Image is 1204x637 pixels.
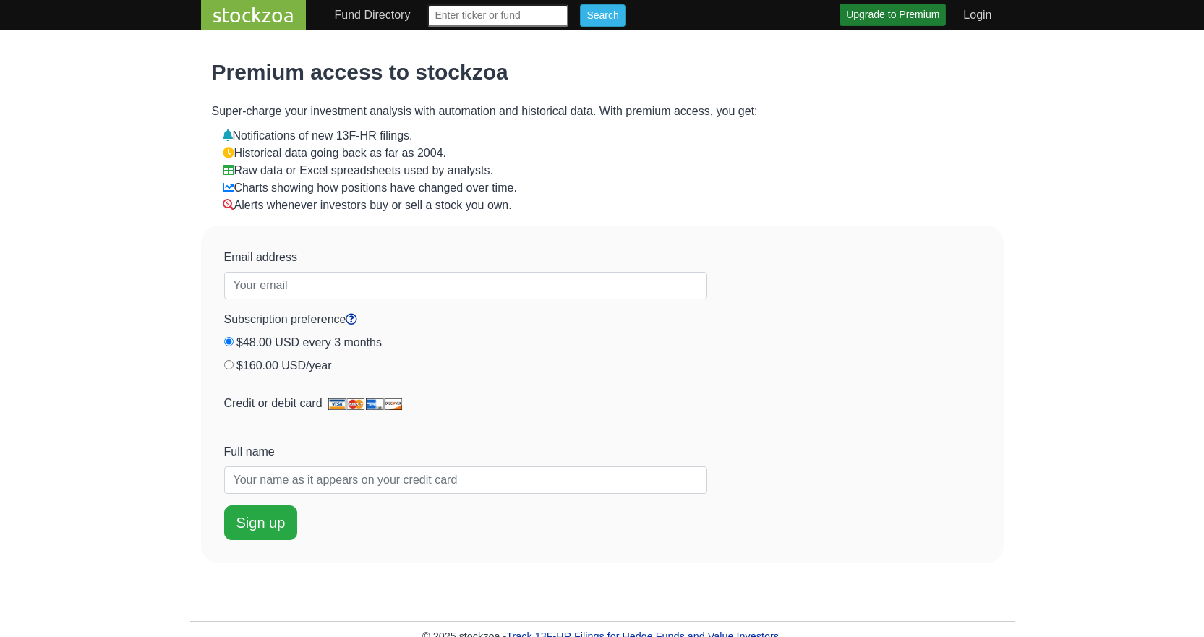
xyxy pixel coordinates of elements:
[329,1,417,30] a: Fund Directory
[224,395,402,412] label: Credit or debit card
[223,197,993,214] li: Alerts whenever investors buy or sell a stock you own.
[328,398,402,410] img: Pay by Visa, Mastercard, American Express, or Discover
[223,127,993,145] li: Notifications of new 13F-HR filings.
[224,443,275,461] label: Full name
[223,162,993,179] li: Raw data or Excel spreadsheets used by analysts.
[212,103,993,120] p: Super-charge your investment analysis with automation and historical data. With premium access, y...
[212,59,993,85] h1: Premium access to stockzoa
[224,311,358,328] label: Subscription preference
[224,249,297,266] label: Email address
[840,4,946,26] a: Upgrade to Premium
[236,334,382,351] label: $48.00 USD every 3 months
[224,505,298,540] button: Sign up
[236,357,332,375] label: $160.00 USD/year
[224,272,707,299] input: Your email
[223,145,993,162] li: Historical data going back as far as 2004.
[224,466,707,494] input: Your name as it appears on your credit card
[223,179,993,197] li: Charts showing how positions have changed over time.
[957,1,997,30] a: Login
[427,4,568,27] input: Enter ticker or fund
[580,4,625,27] input: Search
[224,418,707,432] iframe: Secure card payment input frame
